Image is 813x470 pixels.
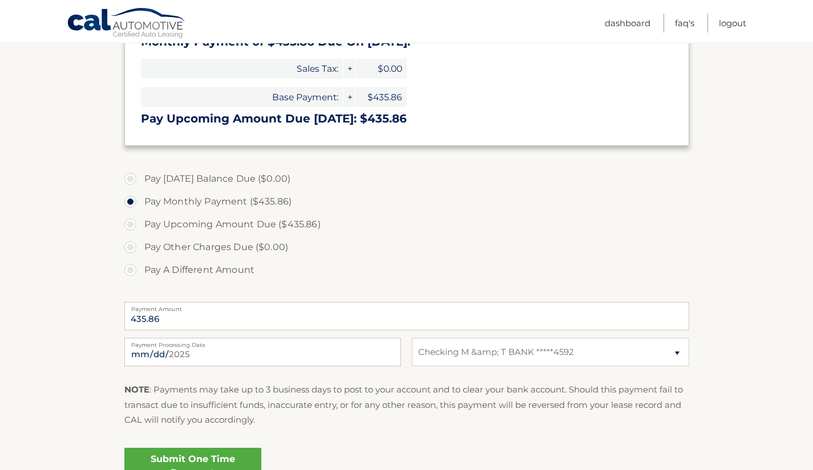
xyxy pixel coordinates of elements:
[67,7,187,40] a: Cal Automotive
[124,382,689,427] p: : Payments may take up to 3 business days to post to your account and to clear your bank account....
[343,59,355,79] span: +
[605,14,650,32] a: Dashboard
[124,213,689,236] label: Pay Upcoming Amount Due ($435.86)
[141,112,673,126] h3: Pay Upcoming Amount Due [DATE]: $435.86
[124,384,149,395] strong: NOTE
[141,87,343,107] span: Base Payment:
[141,59,343,79] span: Sales Tax:
[124,190,689,213] label: Pay Monthly Payment ($435.86)
[355,59,407,79] span: $0.00
[124,302,689,330] input: Payment Amount
[124,167,689,190] label: Pay [DATE] Balance Due ($0.00)
[124,338,401,347] label: Payment Processing Date
[124,338,401,366] input: Payment Date
[355,87,407,107] span: $435.86
[124,302,689,311] label: Payment Amount
[719,14,746,32] a: Logout
[124,259,689,281] label: Pay A Different Amount
[675,14,694,32] a: FAQ's
[124,236,689,259] label: Pay Other Charges Due ($0.00)
[343,87,355,107] span: +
